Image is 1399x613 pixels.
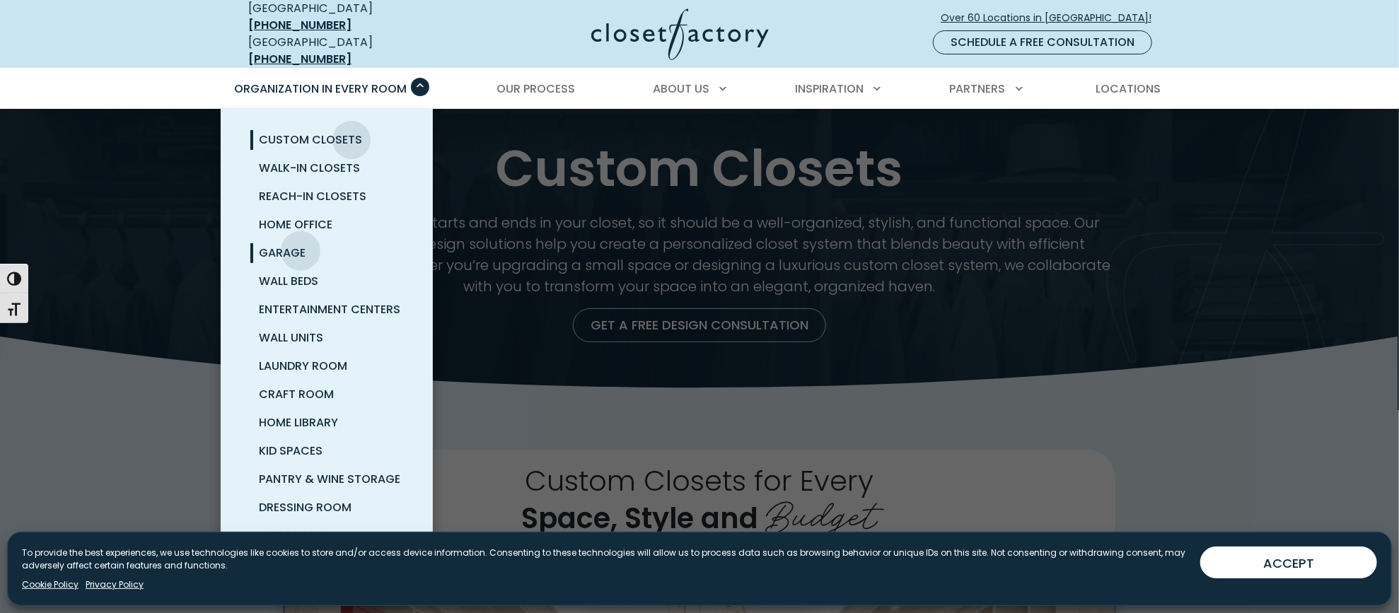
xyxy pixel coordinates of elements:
[1096,81,1161,97] span: Locations
[259,414,338,431] span: Home Library
[224,69,1175,109] nav: Primary Menu
[259,301,400,317] span: Entertainment Centers
[259,358,347,374] span: Laundry Room
[259,188,366,204] span: Reach-In Closets
[259,471,400,487] span: Pantry & Wine Storage
[259,329,323,346] span: Wall Units
[497,81,575,97] span: Our Process
[259,160,360,176] span: Walk-In Closets
[259,132,362,148] span: Custom Closets
[940,6,1163,30] a: Over 60 Locations in [GEOGRAPHIC_DATA]!
[950,81,1006,97] span: Partners
[86,578,144,591] a: Privacy Policy
[22,547,1189,572] p: To provide the best experiences, we use technologies like cookies to store and/or access device i...
[22,578,79,591] a: Cookie Policy
[653,81,709,97] span: About Us
[221,109,433,567] ul: Organization in Every Room submenu
[795,81,864,97] span: Inspiration
[591,8,769,60] img: Closet Factory Logo
[248,34,453,68] div: [GEOGRAPHIC_DATA]
[259,216,332,233] span: Home Office
[259,499,352,515] span: Dressing Room
[933,30,1152,54] a: Schedule a Free Consultation
[234,81,407,97] span: Organization in Every Room
[259,386,334,402] span: Craft Room
[259,443,323,459] span: Kid Spaces
[248,51,352,67] a: [PHONE_NUMBER]
[941,11,1163,25] span: Over 60 Locations in [GEOGRAPHIC_DATA]!
[259,273,318,289] span: Wall Beds
[259,245,306,261] span: Garage
[259,527,327,544] span: Mudrooms
[248,17,352,33] a: [PHONE_NUMBER]
[1200,547,1377,578] button: ACCEPT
